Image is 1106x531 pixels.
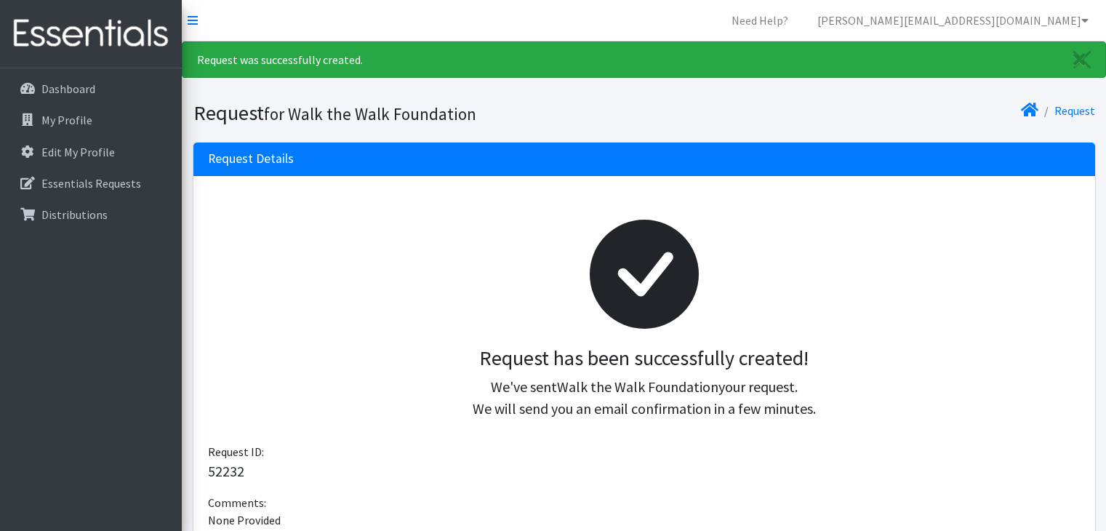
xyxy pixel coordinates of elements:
[1059,42,1105,77] a: Close
[208,444,264,459] span: Request ID:
[6,169,176,198] a: Essentials Requests
[6,105,176,135] a: My Profile
[6,9,176,58] img: HumanEssentials
[208,460,1081,482] p: 52232
[41,207,108,222] p: Distributions
[41,81,95,96] p: Dashboard
[182,41,1106,78] div: Request was successfully created.
[220,346,1069,371] h3: Request has been successfully created!
[193,100,639,126] h1: Request
[6,200,176,229] a: Distributions
[6,137,176,167] a: Edit My Profile
[720,6,800,35] a: Need Help?
[264,103,476,124] small: for Walk the Walk Foundation
[806,6,1100,35] a: [PERSON_NAME][EMAIL_ADDRESS][DOMAIN_NAME]
[557,378,718,396] span: Walk the Walk Foundation
[41,145,115,159] p: Edit My Profile
[208,151,294,167] h3: Request Details
[41,176,141,191] p: Essentials Requests
[6,74,176,103] a: Dashboard
[208,495,266,510] span: Comments:
[220,376,1069,420] p: We've sent your request. We will send you an email confirmation in a few minutes.
[1054,103,1095,118] a: Request
[41,113,92,127] p: My Profile
[208,513,281,527] span: None Provided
